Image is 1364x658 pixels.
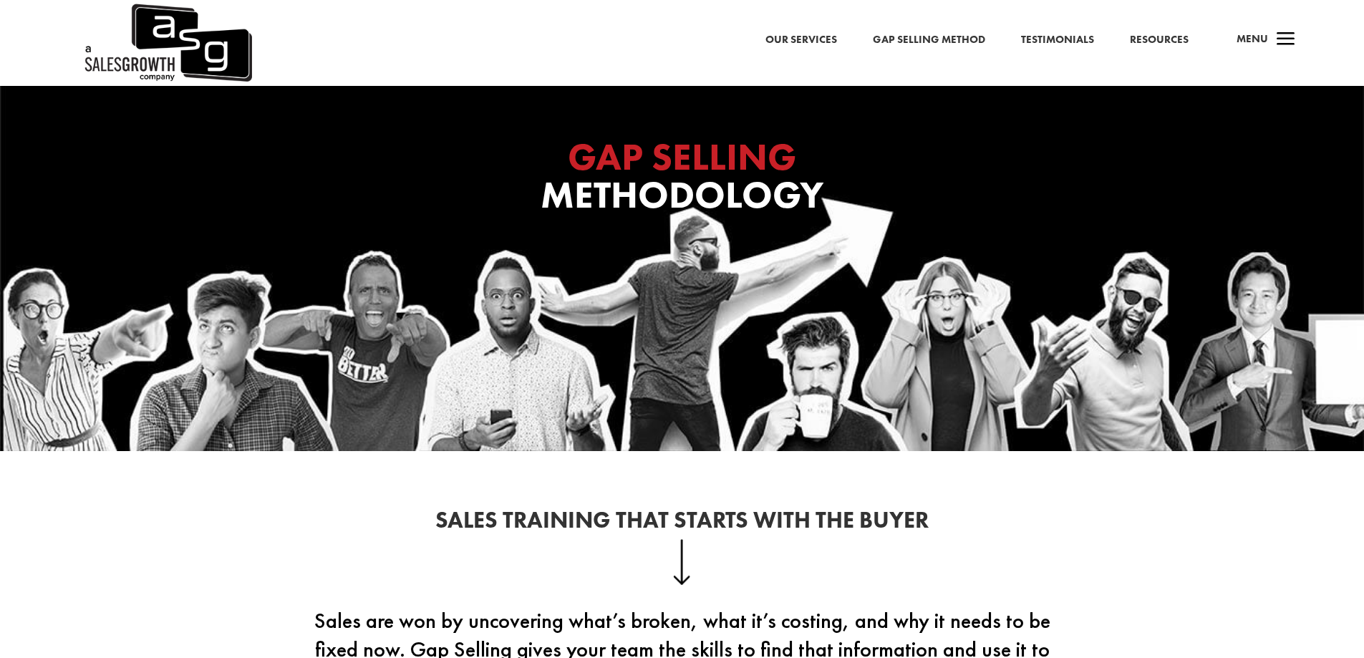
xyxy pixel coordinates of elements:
span: GAP SELLING [568,132,796,181]
a: Testimonials [1021,31,1094,49]
span: Menu [1237,32,1268,46]
a: Resources [1130,31,1189,49]
a: Gap Selling Method [873,31,985,49]
span: a [1272,26,1300,54]
a: Our Services [765,31,837,49]
h2: Sales Training That Starts With the Buyer [296,509,1069,539]
img: down-arrow [673,539,691,585]
h1: Methodology [396,138,969,221]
